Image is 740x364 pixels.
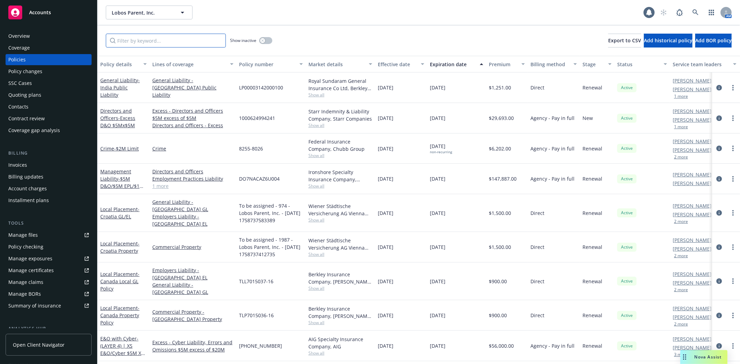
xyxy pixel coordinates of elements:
[152,175,233,182] a: Employment Practices Liability
[680,350,689,364] div: Drag to move
[236,56,306,72] button: Policy number
[617,61,660,68] div: Status
[8,159,27,171] div: Invoices
[620,85,634,91] span: Active
[620,343,634,349] span: Active
[8,253,52,264] div: Manage exposures
[715,175,723,183] a: circleInformation
[644,37,692,44] span: Add historical policy
[8,78,32,89] div: SSC Cases
[8,241,43,252] div: Policy checking
[580,56,614,72] button: Stage
[308,320,372,326] span: Show all
[239,114,275,122] span: 1000624994241
[674,125,688,129] button: 1 more
[308,92,372,98] span: Show all
[673,211,712,218] a: [PERSON_NAME]
[489,175,517,182] span: $147,887.00
[6,3,92,22] a: Accounts
[715,84,723,92] a: circleInformation
[6,300,92,311] a: Summary of insurance
[582,312,602,319] span: Renewal
[430,243,445,251] span: [DATE]
[6,325,92,332] div: Analytics hub
[378,114,393,122] span: [DATE]
[308,153,372,158] span: Show all
[620,145,634,151] span: Active
[308,108,372,122] div: Starr Indemnity & Liability Company, Starr Companies
[430,142,452,154] span: [DATE]
[308,285,372,291] span: Show all
[489,342,514,349] span: $56,000.00
[6,288,92,300] a: Manage BORs
[239,202,303,224] span: To be assigned - 974 - Lobos Parent, Inc. - [DATE] 1758737583389
[695,37,732,44] span: Add BOR policy
[308,350,372,356] span: Show all
[582,61,604,68] div: Stage
[489,243,511,251] span: $1,500.00
[674,353,688,357] button: 3 more
[8,265,54,276] div: Manage certificates
[715,243,723,251] a: circleInformation
[378,209,393,217] span: [DATE]
[582,278,602,285] span: Renewal
[8,125,60,136] div: Coverage gap analysis
[673,138,712,145] a: [PERSON_NAME]
[152,122,233,129] a: Directors and Officers - Excess
[152,339,233,353] a: Excess - Cyber Liability, Errors and Omissions $5M excess of $20M
[8,229,38,241] div: Manage files
[430,209,445,217] span: [DATE]
[8,300,61,311] div: Summary of insurance
[378,84,393,91] span: [DATE]
[620,278,634,284] span: Active
[100,305,139,326] span: - Canada Property Policy
[489,114,514,122] span: $29,693.00
[673,6,687,19] a: Report a Bug
[114,145,139,152] span: - $2M Limit
[239,61,295,68] div: Policy number
[150,56,236,72] button: Lines of coverage
[308,202,372,217] div: Wiener Städtische Versicherung AG Vienna Insurance Group, Wiener Städtische Wechselseitiger, Berk...
[152,168,233,175] a: Directors and Officers
[673,77,712,84] a: [PERSON_NAME]
[614,56,670,72] button: Status
[729,311,737,320] a: more
[308,336,372,350] div: AIG Specialty Insurance Company, AIG
[6,220,92,227] div: Tools
[6,265,92,276] a: Manage certificates
[378,243,393,251] span: [DATE]
[674,94,688,98] button: 1 more
[8,277,43,288] div: Manage claims
[674,254,688,258] button: 2 more
[239,84,283,91] span: LP00003142000100
[729,277,737,285] a: more
[673,335,712,343] a: [PERSON_NAME]
[100,240,139,254] span: - Croatia Property
[100,168,144,197] a: Management Liability
[8,288,41,300] div: Manage BORs
[6,78,92,89] a: SSC Cases
[239,175,280,182] span: DO7NACAZ6U004
[729,84,737,92] a: more
[100,77,140,98] span: - India Public Liability
[308,77,372,92] div: Royal Sundaram General Insurance Co Ltd, Berkley Technology Underwriters (International), Prudent...
[6,195,92,206] a: Installment plans
[100,206,139,220] a: Local Placement
[674,155,688,159] button: 2 more
[715,114,723,122] a: circleInformation
[100,145,139,152] a: Crime
[375,56,427,72] button: Effective date
[530,278,544,285] span: Direct
[378,61,417,68] div: Effective date
[489,278,507,285] span: $900.00
[729,342,737,350] a: more
[715,277,723,285] a: circleInformation
[673,236,712,244] a: [PERSON_NAME]
[673,146,712,154] a: [PERSON_NAME]
[152,281,233,296] a: General Liability - [GEOGRAPHIC_DATA] GL
[489,84,511,91] span: $1,251.00
[8,54,26,65] div: Policies
[673,61,729,68] div: Service team leaders
[644,34,692,47] button: Add historical policy
[673,180,712,187] a: [PERSON_NAME]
